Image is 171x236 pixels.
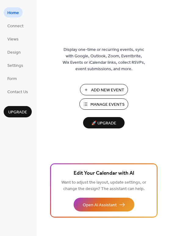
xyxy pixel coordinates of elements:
[80,84,128,95] button: Add New Event
[7,63,23,69] span: Settings
[61,178,146,193] span: Want to adjust the layout, update settings, or change the design? The assistant can help.
[7,89,28,95] span: Contact Us
[63,47,145,72] span: Display one-time or recurring events, sync with Google, Outlook, Zoom, Eventbrite, Wix Events or ...
[4,60,27,70] a: Settings
[4,47,24,57] a: Design
[4,106,32,117] button: Upgrade
[7,23,24,29] span: Connect
[4,21,27,31] a: Connect
[4,7,23,17] a: Home
[7,10,19,16] span: Home
[8,109,27,116] span: Upgrade
[83,202,117,208] span: Open AI Assistant
[7,49,21,56] span: Design
[91,87,124,93] span: Add New Event
[4,73,20,83] a: Form
[83,117,125,128] button: 🚀 Upgrade
[90,101,125,108] span: Manage Events
[74,169,134,178] span: Edit Your Calendar with AI
[4,34,22,44] a: Views
[74,198,134,211] button: Open AI Assistant
[7,36,19,43] span: Views
[79,98,128,110] button: Manage Events
[87,119,121,128] span: 🚀 Upgrade
[4,86,32,97] a: Contact Us
[7,76,17,82] span: Form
